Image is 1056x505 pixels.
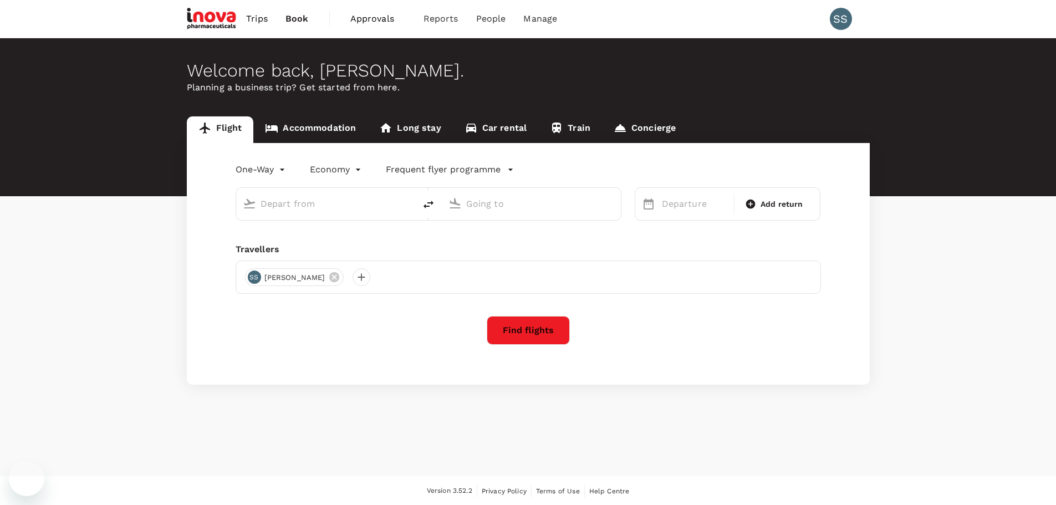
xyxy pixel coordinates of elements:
img: iNova Pharmaceuticals [187,7,238,31]
a: Train [538,116,602,143]
span: Manage [523,12,557,25]
span: Add return [761,198,803,210]
a: Long stay [368,116,452,143]
input: Depart from [261,195,392,212]
span: Help Centre [589,487,630,495]
span: [PERSON_NAME] [258,272,332,283]
a: Terms of Use [536,485,580,497]
div: Economy [310,161,364,178]
a: Help Centre [589,485,630,497]
span: Terms of Use [536,487,580,495]
span: Privacy Policy [482,487,527,495]
iframe: Button to launch messaging window [9,461,44,496]
span: Trips [246,12,268,25]
span: People [476,12,506,25]
a: Privacy Policy [482,485,527,497]
div: SS [830,8,852,30]
button: Open [613,202,615,205]
button: delete [415,191,442,218]
div: SS [248,271,261,284]
div: Travellers [236,243,821,256]
a: Concierge [602,116,687,143]
span: Version 3.52.2 [427,486,472,497]
p: Frequent flyer programme [386,163,501,176]
span: Book [285,12,309,25]
button: Find flights [487,316,570,345]
div: One-Way [236,161,288,178]
button: Open [407,202,410,205]
button: Frequent flyer programme [386,163,514,176]
p: Planning a business trip? Get started from here. [187,81,870,94]
a: Accommodation [253,116,368,143]
div: Welcome back , [PERSON_NAME] . [187,60,870,81]
input: Going to [466,195,598,212]
div: SS[PERSON_NAME] [245,268,344,286]
p: Departure [662,197,727,211]
span: Reports [424,12,458,25]
a: Car rental [453,116,539,143]
span: Approvals [350,12,406,25]
a: Flight [187,116,254,143]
